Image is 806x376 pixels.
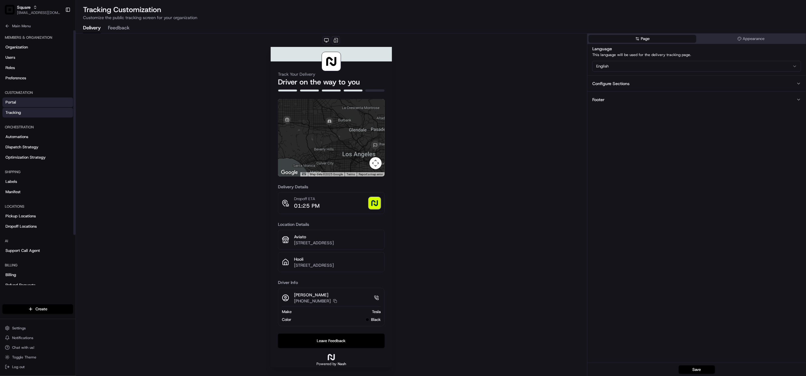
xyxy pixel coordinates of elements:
[2,177,73,186] a: Labels
[2,246,73,256] a: Support Call Agent
[279,169,299,176] img: Google
[2,222,73,231] a: Dropoff Locations
[83,15,799,21] p: Customize the public tracking screen for your organization
[6,25,110,34] p: Welcome 👋
[21,64,77,69] div: We're available if you need us!
[316,361,346,366] h2: Powered by
[12,345,34,350] span: Chat with us!
[5,134,28,140] span: Automations
[5,155,46,160] span: Optimization Strategy
[592,97,604,103] div: Footer
[282,309,292,315] span: Make
[592,46,612,51] label: Language
[2,2,63,17] button: SquareSquare[EMAIL_ADDRESS][DOMAIN_NAME]
[6,89,11,94] div: 📗
[2,33,73,42] div: Members & Organization
[2,211,73,221] a: Pickup Locations
[2,153,73,162] a: Optimization Strategy
[83,5,799,15] h2: Tracking Customization
[5,110,21,115] span: Tracking
[5,282,35,288] span: Refund Requests
[2,142,73,152] a: Dispatch Strategy
[294,262,381,268] p: [STREET_ADDRESS]
[679,365,715,374] button: Save
[346,173,355,176] a: Terms (opens in new tab)
[592,81,630,87] div: Configure Sections
[697,35,805,43] button: Appearance
[2,73,73,83] a: Preferences
[2,270,73,280] a: Billing
[21,58,99,64] div: Start new chat
[294,202,319,210] p: 01:25 PM
[5,55,15,60] span: Users
[2,97,73,107] a: Portal
[83,23,101,33] button: Delivery
[108,23,129,33] button: Feedback
[369,197,381,209] img: photo_proof_of_delivery image
[2,108,73,117] a: Tracking
[371,317,381,322] span: Black
[49,86,100,97] a: 💻API Documentation
[12,326,26,331] span: Settings
[5,213,36,219] span: Pickup Locations
[278,334,385,348] button: Leave Feedback
[2,187,73,197] a: Manifest
[294,292,337,298] p: [PERSON_NAME]
[16,39,100,46] input: Clear
[57,88,97,94] span: API Documentation
[5,189,21,195] span: Manifest
[2,122,73,132] div: Orchestration
[2,260,73,270] div: Billing
[6,58,17,69] img: 1736555255976-a54dd68f-1ca7-489b-9aae-adbdc363a1c4
[5,224,37,229] span: Dropoff Locations
[338,361,346,366] span: Nash
[5,272,16,278] span: Billing
[4,86,49,97] a: 📗Knowledge Base
[2,353,73,361] button: Toggle Theme
[302,173,306,175] button: Keyboard shortcuts
[294,298,331,304] p: [PHONE_NUMBER]
[5,100,16,105] span: Portal
[2,363,73,371] button: Log out
[2,88,73,97] div: Customization
[12,335,33,340] span: Notifications
[370,157,382,169] button: Map camera controls
[2,167,73,177] div: Shipping
[2,334,73,342] button: Notifications
[5,5,15,15] img: Square
[2,280,73,290] a: Refund Requests
[17,4,31,10] button: Square
[2,236,73,246] div: AI
[12,24,31,28] span: Main Menu
[2,324,73,332] button: Settings
[278,77,385,87] h2: Driver on the way to you
[589,35,696,43] button: Page
[35,306,47,312] span: Create
[2,63,73,73] a: Roles
[5,179,17,184] span: Labels
[592,52,801,57] p: This language will be used for the delivery tracking page.
[2,42,73,52] a: Organization
[5,75,26,81] span: Preferences
[17,10,60,15] span: [EMAIL_ADDRESS][DOMAIN_NAME]
[2,22,73,30] button: Main Menu
[103,60,110,67] button: Start new chat
[2,304,73,314] button: Create
[60,103,73,107] span: Pylon
[278,71,385,77] h3: Track Your Delivery
[12,88,46,94] span: Knowledge Base
[372,309,381,315] span: Tesla
[5,248,40,253] span: Support Call Agent
[587,75,806,91] button: Configure Sections
[43,103,73,107] a: Powered byPylon
[2,202,73,211] div: Locations
[2,53,73,62] a: Users
[294,234,381,240] p: Aviato
[587,91,806,107] button: Footer
[279,169,299,176] a: Open this area in Google Maps (opens a new window)
[282,317,291,322] span: Color
[5,144,38,150] span: Dispatch Strategy
[278,184,385,190] h3: Delivery Details
[2,132,73,142] a: Automations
